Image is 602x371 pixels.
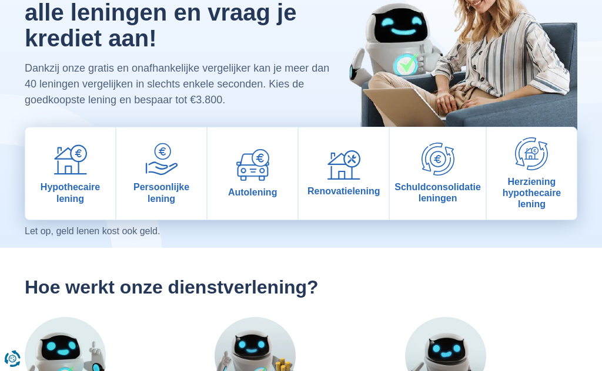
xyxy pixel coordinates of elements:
img: Herziening hypothecaire lening [515,137,548,170]
img: Persoonlijke lening [145,143,178,176]
img: Hypothecaire lening [54,143,87,176]
span: Herziening hypothecaire lening [491,176,572,210]
a: Herziening hypothecaire lening [487,127,577,220]
span: Hypothecaire lening [30,181,111,204]
span: Persoonlijke lening [121,181,202,204]
h2: Hoe werkt onze dienstverlening? [25,276,577,298]
img: Schuldconsolidatie leningen [422,143,454,176]
span: Schuldconsolidatie leningen [394,181,481,204]
a: Autolening [208,127,297,220]
p: Dankzij onze gratis en onafhankelijke vergelijker kan je meer dan 40 leningen vergelijken in slec... [25,60,340,108]
span: Autolening [228,187,277,198]
a: Hypothecaire lening [25,127,115,220]
a: Persoonlijke lening [116,127,206,220]
a: Renovatielening [299,127,389,220]
img: Renovatielening [327,150,360,180]
img: Autolening [236,149,269,181]
span: Renovatielening [307,185,380,197]
a: Schuldconsolidatie leningen [390,127,486,220]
